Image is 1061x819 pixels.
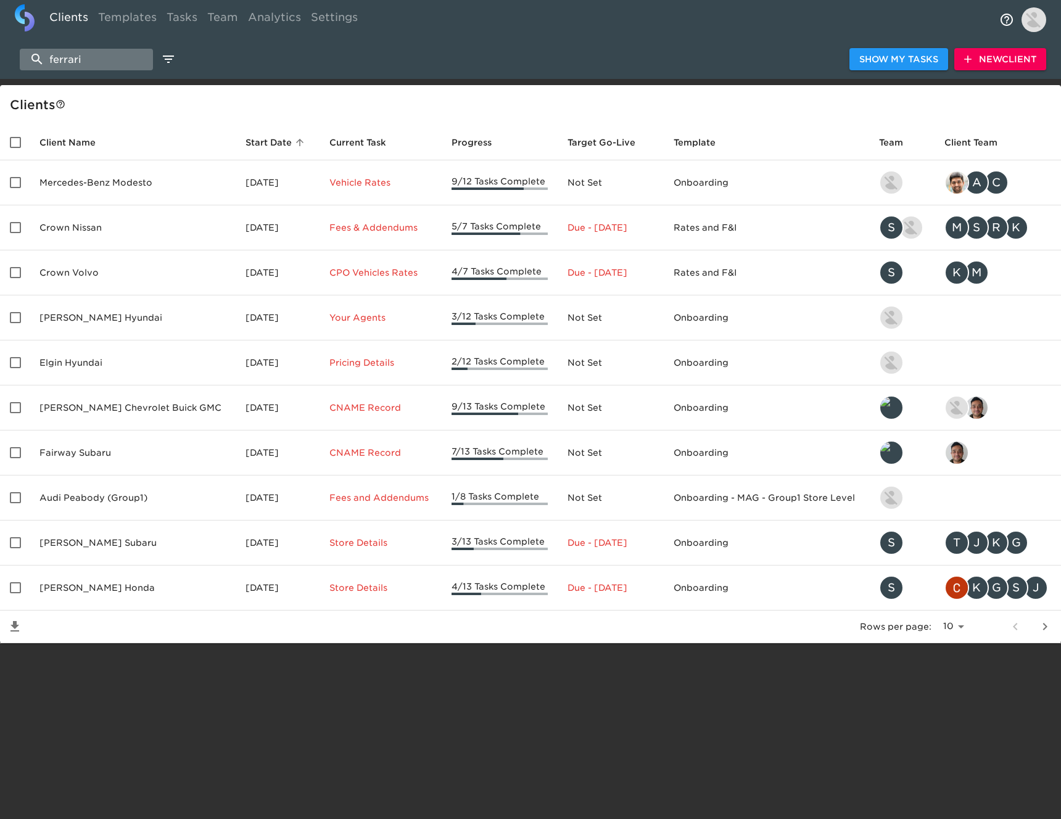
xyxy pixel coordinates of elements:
div: R [984,215,1009,240]
td: Onboarding [664,160,869,205]
div: K [964,575,989,600]
span: Show My Tasks [859,52,938,67]
td: Onboarding [664,566,869,611]
p: Vehicle Rates [329,176,431,189]
button: NewClient [954,48,1046,71]
td: Not Set [558,340,664,385]
img: kevin.lo@roadster.com [880,171,902,194]
div: kevin.lo@roadster.com [879,350,925,375]
div: sai@simplemnt.com [944,440,1051,465]
select: rows per page [936,617,968,636]
td: 4/7 Tasks Complete [442,250,558,295]
td: [PERSON_NAME] Chevrolet Buick GMC [30,385,236,430]
img: sandeep@simplemnt.com [946,171,968,194]
img: Profile [1022,7,1046,32]
div: leland@roadster.com [879,395,925,420]
img: christopher.mccarthy@roadster.com [946,577,968,599]
a: Analytics [243,4,306,35]
td: Crown Volvo [30,250,236,295]
div: G [1004,530,1028,555]
td: [DATE] [236,205,320,250]
td: Not Set [558,385,664,430]
div: K [1004,215,1028,240]
span: Client Team [944,135,1014,150]
td: [DATE] [236,340,320,385]
span: Progress [452,135,508,150]
div: kevin.lo@roadster.com [879,170,925,195]
div: S [879,215,904,240]
td: 9/13 Tasks Complete [442,385,558,430]
div: Client s [10,95,1056,115]
td: Mercedes-Benz Modesto [30,160,236,205]
td: 1/8 Tasks Complete [442,475,558,521]
p: Due - [DATE] [568,537,654,549]
td: Not Set [558,430,664,475]
span: Target Go-Live [568,135,651,150]
svg: This is a list of all of your clients and clients shared with you [56,99,65,109]
td: 4/13 Tasks Complete [442,566,558,611]
span: Calculated based on the start date and the duration of all Tasks contained in this Hub. [568,135,635,150]
div: sandeep@simplemnt.com, angelique.nurse@roadster.com, clayton.mandel@roadster.com [944,170,1051,195]
td: [PERSON_NAME] Hyundai [30,295,236,340]
input: search [20,49,153,70]
div: savannah@roadster.com [879,575,925,600]
td: [DATE] [236,566,320,611]
td: Rates and F&I [664,250,869,295]
p: Due - [DATE] [568,221,654,234]
td: [DATE] [236,385,320,430]
td: 9/12 Tasks Complete [442,160,558,205]
td: [DATE] [236,521,320,566]
a: Team [202,4,243,35]
p: CNAME Record [329,401,431,414]
p: Rows per page: [860,620,931,633]
div: kevin.lo@roadster.com [879,305,925,330]
a: Clients [44,4,93,35]
div: S [879,575,904,600]
img: nikko.foster@roadster.com [946,397,968,419]
div: savannah@roadster.com, austin@roadster.com [879,215,925,240]
td: Not Set [558,160,664,205]
p: Fees & Addendums [329,221,431,234]
div: S [879,530,904,555]
div: S [1004,575,1028,600]
span: Start Date [246,135,308,150]
button: Show My Tasks [849,48,948,71]
p: Your Agents [329,311,431,324]
div: S [964,215,989,240]
td: [PERSON_NAME] Honda [30,566,236,611]
div: M [944,215,969,240]
div: G [984,575,1009,600]
td: Onboarding [664,295,869,340]
img: austin@roadster.com [900,216,922,239]
div: A [964,170,989,195]
div: J [964,530,989,555]
p: Fees and Addendums [329,492,431,504]
img: sai@simplemnt.com [965,397,988,419]
td: 7/13 Tasks Complete [442,430,558,475]
img: kevin.lo@roadster.com [880,352,902,374]
p: CNAME Record [329,447,431,459]
button: notifications [992,5,1022,35]
span: New Client [964,52,1036,67]
td: 3/13 Tasks Complete [442,521,558,566]
td: Onboarding [664,340,869,385]
div: kwilson@crowncars.com, mcooley@crowncars.com [944,260,1051,285]
td: [DATE] [236,430,320,475]
td: 2/12 Tasks Complete [442,340,558,385]
a: Tasks [162,4,202,35]
td: [PERSON_NAME] Subaru [30,521,236,566]
div: K [944,260,969,285]
td: [DATE] [236,250,320,295]
div: leland@roadster.com [879,440,925,465]
p: Due - [DATE] [568,582,654,594]
td: Elgin Hyundai [30,340,236,385]
img: nikko.foster@roadster.com [880,487,902,509]
div: mcooley@crowncars.com, sparent@crowncars.com, rrobins@crowncars.com, kwilson@crowncars.com [944,215,1051,240]
div: christopher.mccarthy@roadster.com, kevin.mand@schomp.com, george.lawton@schomp.com, scott.graves@... [944,575,1051,600]
span: Team [879,135,919,150]
td: Fairway Subaru [30,430,236,475]
td: Onboarding [664,385,869,430]
div: S [879,260,904,285]
td: [DATE] [236,295,320,340]
a: Templates [93,4,162,35]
